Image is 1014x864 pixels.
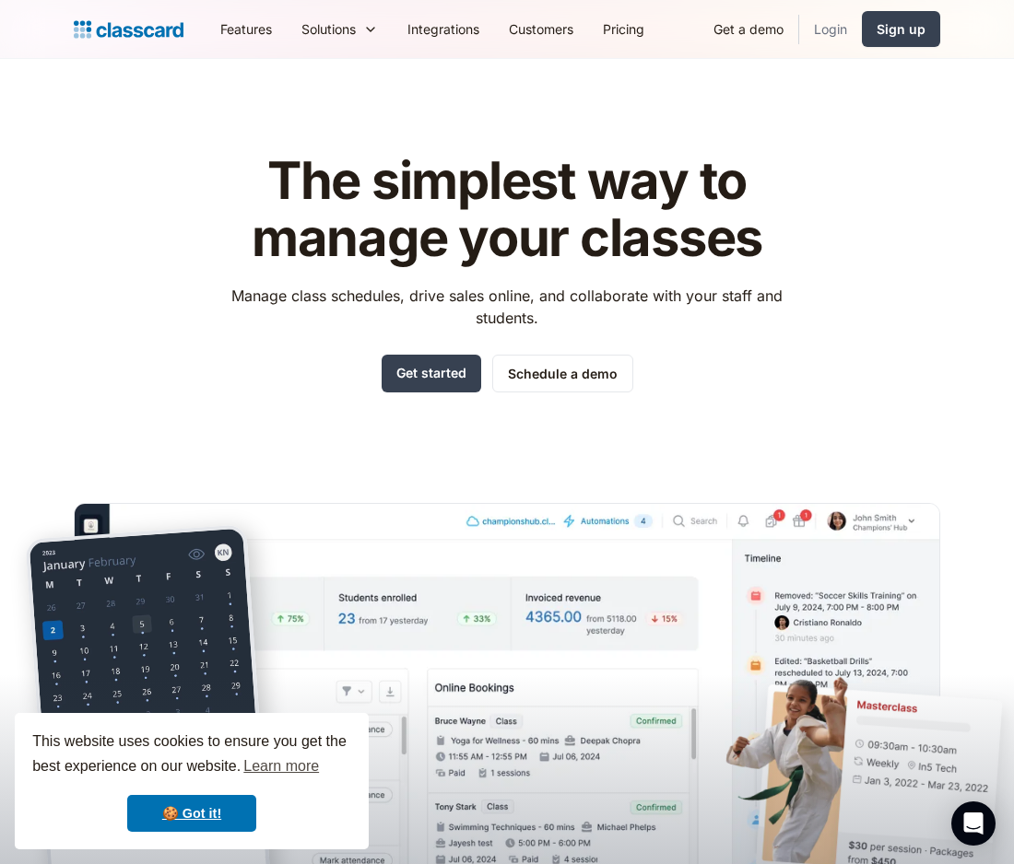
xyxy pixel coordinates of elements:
[494,8,588,50] a: Customers
[127,795,256,832] a: dismiss cookie message
[393,8,494,50] a: Integrations
[877,19,926,39] div: Sign up
[215,153,800,266] h1: The simplest way to manage your classes
[862,11,940,47] a: Sign up
[241,753,322,780] a: learn more about cookies
[301,19,356,39] div: Solutions
[74,17,183,42] a: home
[287,8,393,50] div: Solutions
[951,801,996,846] div: Open Intercom Messenger
[382,355,481,392] a: Get started
[799,8,862,50] a: Login
[32,730,351,780] span: This website uses cookies to ensure you get the best experience on our website.
[15,713,369,849] div: cookieconsent
[699,8,798,50] a: Get a demo
[492,355,633,392] a: Schedule a demo
[588,8,659,50] a: Pricing
[215,285,800,329] p: Manage class schedules, drive sales online, and collaborate with your staff and students.
[206,8,287,50] a: Features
